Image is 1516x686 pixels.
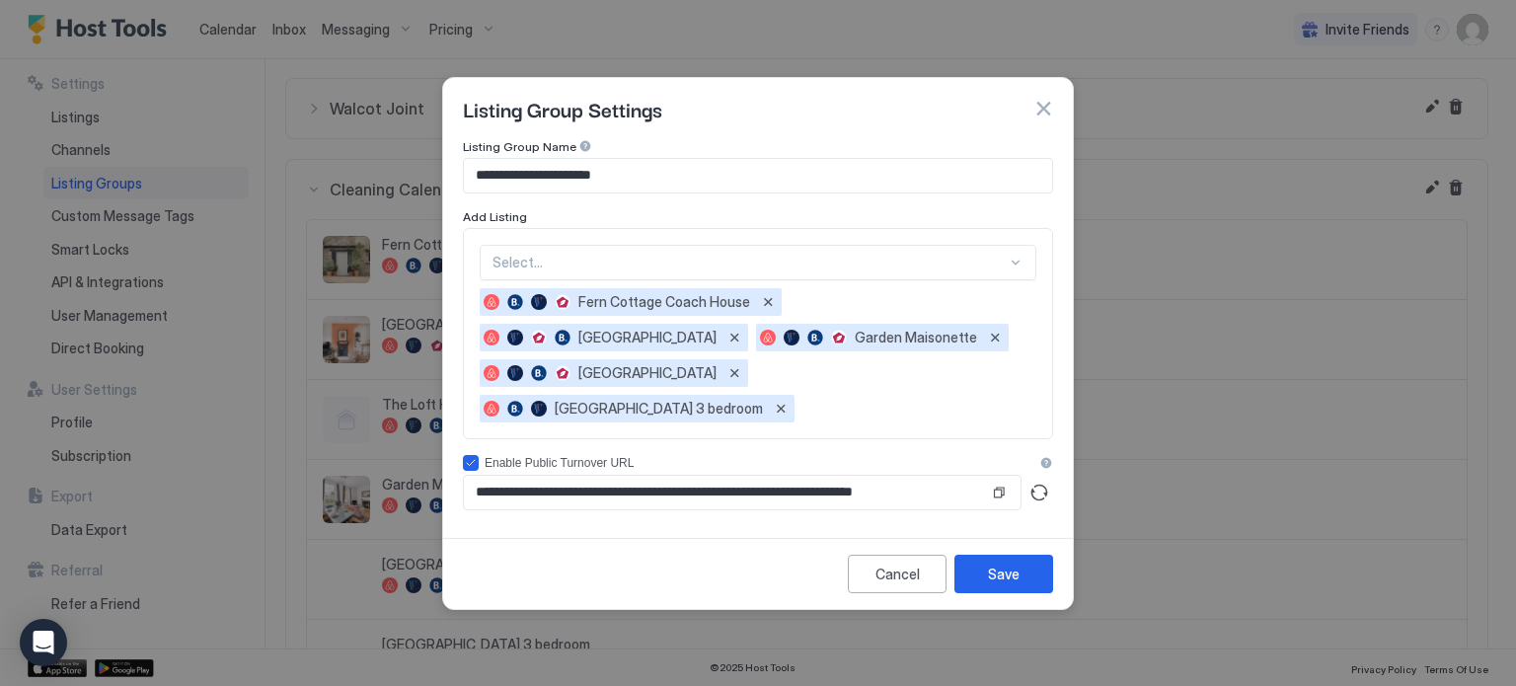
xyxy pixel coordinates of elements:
[578,293,750,311] span: Fern Cottage Coach House
[988,564,1020,584] div: Save
[855,329,977,346] span: Garden Maisonette
[1025,479,1053,506] button: Generate turnover URL
[724,363,744,383] button: Remove
[463,209,527,224] span: Add Listing
[555,400,763,418] span: [GEOGRAPHIC_DATA] 3 bedroom
[20,619,67,666] div: Open Intercom Messenger
[758,292,778,312] button: Remove
[463,94,662,123] span: Listing Group Settings
[875,564,920,584] div: Cancel
[771,399,791,419] button: Remove
[985,328,1005,347] button: Remove
[578,329,717,346] span: [GEOGRAPHIC_DATA]
[954,555,1053,593] button: Save
[463,455,1053,471] div: accessCode
[724,328,744,347] button: Remove
[848,555,947,593] button: Cancel
[464,159,1052,192] input: Input Field
[989,483,1009,502] button: Copy
[578,364,717,382] span: [GEOGRAPHIC_DATA]
[485,456,1033,470] div: Enable Public Turnover URL
[463,139,576,154] span: Listing Group Name
[464,476,989,509] input: Input Field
